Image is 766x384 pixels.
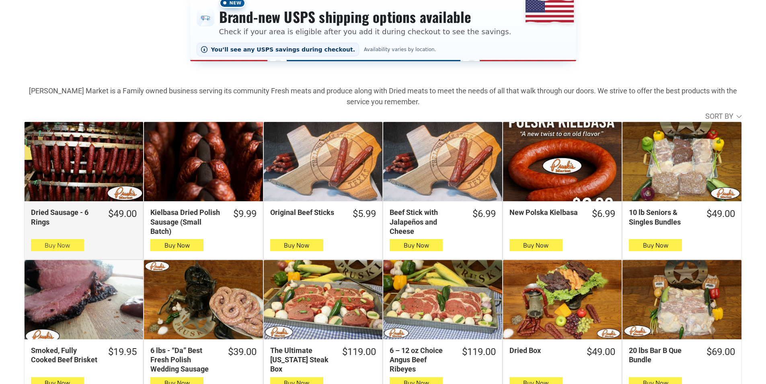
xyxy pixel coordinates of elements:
a: $119.006 – 12 oz Choice Angus Beef Ribeyes [383,346,502,374]
div: Kielbasa Dried Polish Sausage (Small Batch) [150,208,222,236]
span: Buy Now [45,242,70,249]
button: Buy Now [270,239,323,251]
a: New Polska Kielbasa [503,122,622,201]
h3: Brand-new USPS shipping options available [219,8,511,26]
button: Buy Now [150,239,203,251]
div: $9.99 [233,208,257,220]
a: 10 lb Seniors &amp; Singles Bundles [622,122,741,201]
span: Buy Now [523,242,548,249]
div: $5.99 [353,208,376,220]
div: $49.00 [587,346,615,358]
a: 6 lbs - “Da” Best Fresh Polish Wedding Sausage [144,260,263,339]
div: $69.00 [706,346,735,358]
a: Dried Sausage - 6 Rings [25,122,143,201]
a: Beef Stick with Jalapeños and Cheese [383,122,502,201]
span: Buy Now [164,242,190,249]
button: Buy Now [31,239,84,251]
strong: [PERSON_NAME] Market is a Family owned business serving its community Fresh meats and produce alo... [29,87,737,106]
button: Buy Now [629,239,682,251]
a: Dried Box [503,260,622,339]
div: Original Beef Sticks [270,208,342,217]
a: $69.0020 lbs Bar B Que Bundle [622,346,741,365]
div: 20 lbs Bar B Que Bundle [629,346,696,365]
a: $49.00Dried Box [503,346,622,358]
span: Buy Now [643,242,668,249]
div: $39.00 [228,346,257,358]
span: Availability varies by location. [362,47,437,52]
a: $5.99Original Beef Sticks [264,208,382,220]
a: $39.006 lbs - “Da” Best Fresh Polish Wedding Sausage [144,346,263,374]
a: $6.99New Polska Kielbasa [503,208,622,220]
div: $19.95 [108,346,137,358]
div: 6 lbs - “Da” Best Fresh Polish Wedding Sausage [150,346,217,374]
a: The Ultimate Texas Steak Box [264,260,382,339]
div: New Polska Kielbasa [509,208,581,217]
a: 20 lbs Bar B Que Bundle [622,260,741,339]
button: Buy Now [390,239,443,251]
div: $119.00 [462,346,496,358]
a: $119.00The Ultimate [US_STATE] Steak Box [264,346,382,374]
a: $49.00Dried Sausage - 6 Rings [25,208,143,227]
div: $49.00 [108,208,137,220]
div: Smoked, Fully Cooked Beef Brisket [31,346,98,365]
a: $9.99Kielbasa Dried Polish Sausage (Small Batch) [144,208,263,236]
div: $119.00 [342,346,376,358]
a: Original Beef Sticks [264,122,382,201]
div: $6.99 [592,208,615,220]
a: $6.99Beef Stick with Jalapeños and Cheese [383,208,502,236]
div: 10 lb Seniors & Singles Bundles [629,208,696,227]
div: $6.99 [472,208,496,220]
div: The Ultimate [US_STATE] Steak Box [270,346,332,374]
div: Dried Box [509,346,576,355]
p: Check if your area is eligible after you add it during checkout to see the savings. [219,26,511,37]
span: Buy Now [404,242,429,249]
span: Buy Now [284,242,309,249]
a: $19.95Smoked, Fully Cooked Beef Brisket [25,346,143,365]
div: 6 – 12 oz Choice Angus Beef Ribeyes [390,346,451,374]
div: $49.00 [706,208,735,220]
a: $49.0010 lb Seniors & Singles Bundles [622,208,741,227]
a: 6 – 12 oz Choice Angus Beef Ribeyes [383,260,502,339]
button: Buy Now [509,239,563,251]
a: Smoked, Fully Cooked Beef Brisket [25,260,143,339]
a: Kielbasa Dried Polish Sausage (Small Batch) [144,122,263,201]
span: You’ll see any USPS savings during checkout. [211,46,355,53]
div: Dried Sausage - 6 Rings [31,208,98,227]
div: Beef Stick with Jalapeños and Cheese [390,208,462,236]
